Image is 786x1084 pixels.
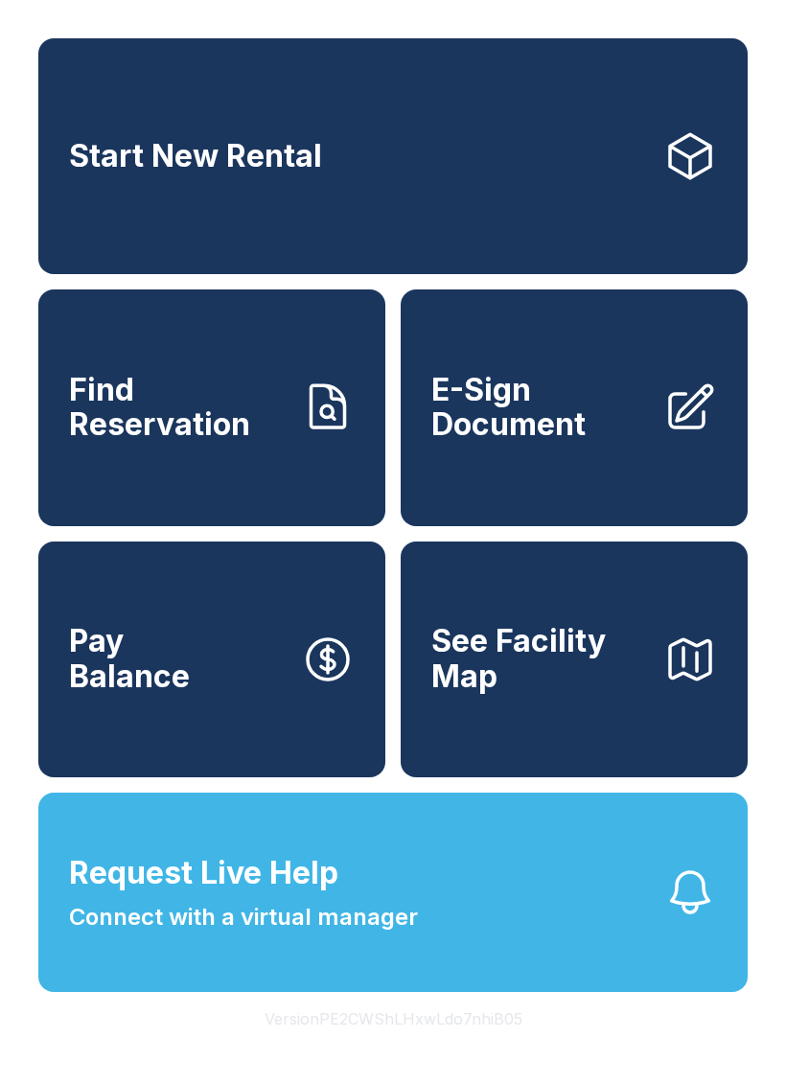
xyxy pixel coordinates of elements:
button: See Facility Map [401,542,748,777]
button: VersionPE2CWShLHxwLdo7nhiB05 [249,992,538,1046]
span: See Facility Map [431,624,648,694]
a: Start New Rental [38,38,748,274]
a: PayBalance [38,542,385,777]
button: Request Live HelpConnect with a virtual manager [38,793,748,992]
span: Start New Rental [69,139,322,174]
span: Pay Balance [69,624,190,694]
a: Find Reservation [38,289,385,525]
span: Request Live Help [69,850,338,896]
a: E-Sign Document [401,289,748,525]
span: Connect with a virtual manager [69,900,418,934]
span: Find Reservation [69,373,286,443]
span: E-Sign Document [431,373,648,443]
